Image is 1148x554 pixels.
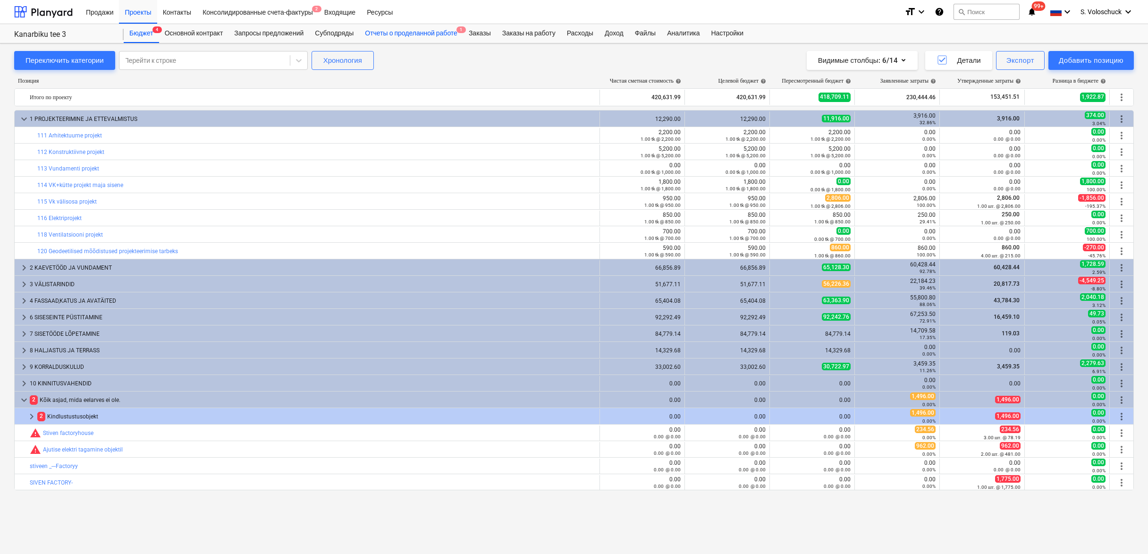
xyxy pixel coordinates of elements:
a: Ajutise elektri tagamine objektil [43,446,123,453]
div: 0.00 [604,380,681,387]
small: 1.00 tk @ 5,200.00 [726,153,766,158]
div: 51,677.11 [689,281,766,288]
span: 2,806.00 [825,194,851,202]
small: 0.00 tk @ 1,000.00 [810,170,851,175]
a: 115 Vk välisosa projekt [37,198,97,205]
span: -1,856.00 [1078,194,1106,202]
small: 0.00% [1092,137,1106,143]
div: 92,292.49 [604,314,681,321]
span: keyboard_arrow_right [18,312,30,323]
span: Больше действий [1116,179,1127,191]
small: 0.00 @ 0.00 [994,236,1021,241]
div: 2,200.00 [689,129,766,142]
span: -4,549.25 [1078,277,1106,284]
button: Добавить позицию [1048,51,1134,70]
div: Пересмотренный бюджет [782,77,851,85]
small: 72.91% [920,318,936,324]
span: 0.00 [1091,145,1106,152]
span: keyboard_arrow_right [18,279,30,290]
div: 9 KORRALDUSKULUD [30,359,596,375]
div: 5,200.00 [689,145,766,159]
div: Экспорт [1006,54,1034,67]
div: 84,779.14 [774,331,851,337]
span: 43,784.30 [993,297,1021,304]
button: Детали [925,51,992,70]
div: 420,631.99 [689,90,766,105]
small: 6.91% [1092,369,1106,374]
span: help [1013,78,1021,84]
span: 860.00 [830,244,851,251]
div: Детали [937,54,981,67]
div: 60,428.44 [859,261,936,274]
button: Переключить категории [14,51,115,70]
div: 2,200.00 [774,129,851,142]
span: Больше действий [1116,477,1127,488]
small: 0.00 @ 0.00 [994,186,1021,191]
span: 2,806.00 [996,195,1021,201]
small: 1.00 tk @ 590.00 [644,252,681,257]
a: Заказы [463,24,497,43]
small: 1.00 tk @ 2,200.00 [641,136,681,142]
span: 0.00 [836,227,851,235]
span: help [759,78,766,84]
div: 12,290.00 [604,116,681,122]
a: 118 Ventilatsiooni projekt [37,231,103,238]
div: 3 VÄLISTARINDID [30,277,596,292]
div: 0.00 [944,228,1021,241]
span: help [929,78,936,84]
div: 12,290.00 [689,116,766,122]
div: 14,709.58 [859,327,936,341]
a: stiveen _---Factoryy [30,463,78,469]
small: -45.76% [1088,253,1106,258]
span: 30,722.97 [822,363,851,370]
small: 0.00 tk @ 700.00 [814,237,851,242]
span: keyboard_arrow_right [18,378,30,389]
div: 0.00 [859,145,936,159]
div: 66,856.89 [689,264,766,271]
span: -270.00 [1083,244,1106,251]
div: Бюджет [124,24,159,43]
small: 0.00% [1092,385,1106,391]
div: 0.00 [859,162,936,175]
small: 0.00 @ 0.00 [994,153,1021,158]
small: 1.00 шт. @ 2,806.00 [977,204,1021,209]
small: 17.35% [920,335,936,340]
span: 250.00 [1001,211,1021,218]
div: 65,404.08 [604,298,681,304]
small: 1.00 tk @ 2,200.00 [810,136,851,142]
small: 100.00% [1087,237,1106,242]
div: Позиция [14,77,600,85]
a: SIVEN FACTORY- [30,479,73,486]
small: 4.00 шт. @ 215.00 [981,253,1021,258]
div: 700.00 [689,228,766,241]
a: Аналитика [661,24,705,43]
div: Заказы на работу [497,24,561,43]
span: 3,916.00 [996,115,1021,122]
div: Видимые столбцы : 6/14 [818,54,906,67]
button: Экспорт [996,51,1045,70]
span: 1 [456,26,466,33]
small: 0.00 tk @ 1,800.00 [810,187,851,192]
small: 0.00% [922,153,936,158]
div: 5,200.00 [604,145,681,159]
div: 850.00 [689,212,766,225]
small: 3.12% [1092,303,1106,308]
span: Больше действий [1116,113,1127,125]
small: 0.00 @ 0.00 [994,170,1021,175]
small: 0.00% [1092,352,1106,358]
span: Больше действий [1116,246,1127,257]
a: Настройки [705,24,749,43]
i: notifications [1027,6,1037,17]
span: help [1098,78,1106,84]
div: 14,329.68 [689,347,766,354]
small: 3.04% [1092,121,1106,126]
span: keyboard_arrow_down [18,394,30,406]
span: 0.00 [1091,343,1106,350]
small: 1.00 tk @ 950.00 [729,203,766,208]
div: 0.00 [859,179,936,192]
small: 0.00% [1092,220,1106,225]
a: Запросы предложений [228,24,309,43]
span: Больше действий [1116,213,1127,224]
